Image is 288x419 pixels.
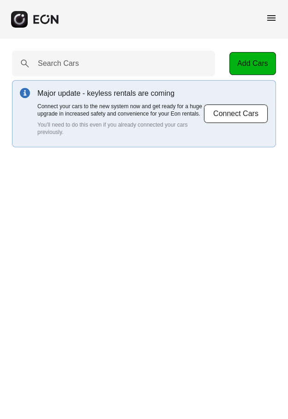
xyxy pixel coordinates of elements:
button: Add Cars [229,52,276,75]
p: Connect your cars to the new system now and get ready for a huge upgrade in increased safety and ... [37,103,204,117]
span: menu [266,12,277,23]
button: Connect Cars [204,104,268,123]
p: Major update - keyless rentals are coming [37,88,204,99]
label: Search Cars [38,58,79,69]
img: info [20,88,30,98]
p: You'll need to do this even if you already connected your cars previously. [37,121,204,136]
